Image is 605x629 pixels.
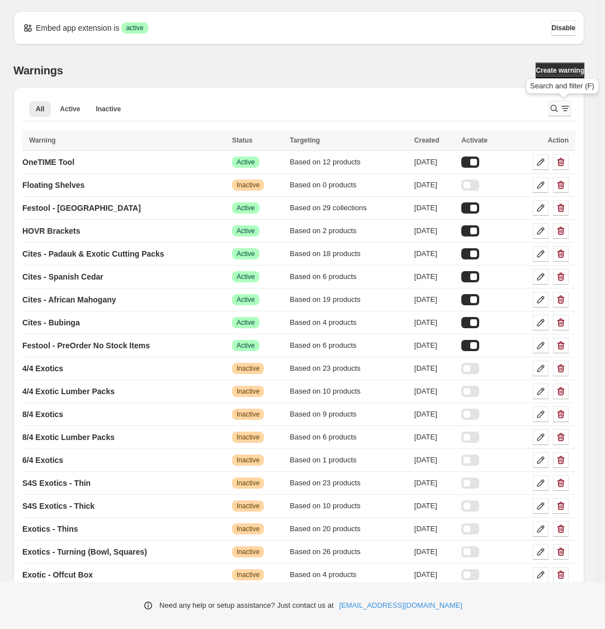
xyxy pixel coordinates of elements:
[290,225,408,237] div: Based on 2 products
[237,456,259,465] span: Inactive
[414,179,455,191] div: [DATE]
[414,136,439,144] span: Created
[414,455,455,466] div: [DATE]
[22,225,81,237] p: HOVR Brackets
[36,105,44,113] span: All
[60,105,80,113] span: Active
[29,136,56,144] span: Warning
[22,432,115,443] p: 8/4 Exotic Lumber Packs
[414,248,455,259] div: [DATE]
[96,105,121,113] span: Inactive
[22,360,63,377] a: 4/4 Exotics
[22,271,103,282] p: Cites - Spanish Cedar
[22,428,115,446] a: 8/4 Exotic Lumber Packs
[22,202,141,214] p: Festool - [GEOGRAPHIC_DATA]
[290,317,408,328] div: Based on 4 products
[22,153,74,171] a: OneTIME Tool
[290,546,408,557] div: Based on 26 products
[13,64,63,77] h2: Warnings
[22,337,150,354] a: Festool - PreOrder No Stock Items
[22,314,80,332] a: Cites - Bubinga
[22,386,115,397] p: 4/4 Exotic Lumber Packs
[290,136,320,144] span: Targeting
[290,409,408,420] div: Based on 9 products
[22,566,93,584] a: Exotic - Offcut Box
[237,387,259,396] span: Inactive
[237,433,259,442] span: Inactive
[290,157,408,168] div: Based on 12 products
[290,569,408,580] div: Based on 4 products
[414,569,455,580] div: [DATE]
[22,405,63,423] a: 8/4 Exotics
[290,500,408,512] div: Based on 10 products
[22,317,80,328] p: Cites - Bubinga
[22,382,115,400] a: 4/4 Exotic Lumber Packs
[536,63,584,78] a: Create warning
[549,101,571,116] button: Search and filter results
[414,225,455,237] div: [DATE]
[237,502,259,510] span: Inactive
[237,364,259,373] span: Inactive
[290,386,408,397] div: Based on 10 products
[290,179,408,191] div: Based on 0 products
[232,136,253,144] span: Status
[414,409,455,420] div: [DATE]
[22,451,63,469] a: 6/4 Exotics
[290,248,408,259] div: Based on 18 products
[22,340,150,351] p: Festool - PreOrder No Stock Items
[22,363,63,374] p: 4/4 Exotics
[536,66,584,75] span: Create warning
[237,341,255,350] span: Active
[414,546,455,557] div: [DATE]
[36,22,119,34] p: Embed app extension is
[290,477,408,489] div: Based on 23 products
[126,23,143,32] span: active
[414,477,455,489] div: [DATE]
[22,477,91,489] p: S4S Exotics - Thin
[237,318,255,327] span: Active
[237,410,259,419] span: Inactive
[290,271,408,282] div: Based on 6 products
[237,226,255,235] span: Active
[237,295,255,304] span: Active
[414,363,455,374] div: [DATE]
[22,291,116,309] a: Cites - African Mahogany
[237,181,259,190] span: Inactive
[290,363,408,374] div: Based on 23 products
[414,202,455,214] div: [DATE]
[22,222,81,240] a: HOVR Brackets
[548,136,569,144] span: Action
[22,245,164,263] a: Cites - Padauk & Exotic Cutting Packs
[237,547,259,556] span: Inactive
[22,500,94,512] p: S4S Exotics - Thick
[22,497,94,515] a: S4S Exotics - Thick
[22,546,147,557] p: Exotics - Turning (Bowl, Squares)
[237,272,255,281] span: Active
[414,340,455,351] div: [DATE]
[22,409,63,420] p: 8/4 Exotics
[551,20,575,36] button: Disable
[22,268,103,286] a: Cites - Spanish Cedar
[22,520,78,538] a: Exotics - Thins
[461,136,488,144] span: Activate
[22,455,63,466] p: 6/4 Exotics
[414,500,455,512] div: [DATE]
[22,523,78,535] p: Exotics - Thins
[414,294,455,305] div: [DATE]
[22,294,116,305] p: Cites - African Mahogany
[22,157,74,168] p: OneTIME Tool
[290,340,408,351] div: Based on 6 products
[22,176,84,194] a: Floating Shelves
[22,248,164,259] p: Cites - Padauk & Exotic Cutting Packs
[237,249,255,258] span: Active
[22,543,147,561] a: Exotics - Turning (Bowl, Squares)
[290,294,408,305] div: Based on 19 products
[22,569,93,580] p: Exotic - Offcut Box
[237,479,259,488] span: Inactive
[22,199,141,217] a: Festool - [GEOGRAPHIC_DATA]
[237,204,255,212] span: Active
[414,386,455,397] div: [DATE]
[237,570,259,579] span: Inactive
[290,432,408,443] div: Based on 6 products
[551,23,575,32] span: Disable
